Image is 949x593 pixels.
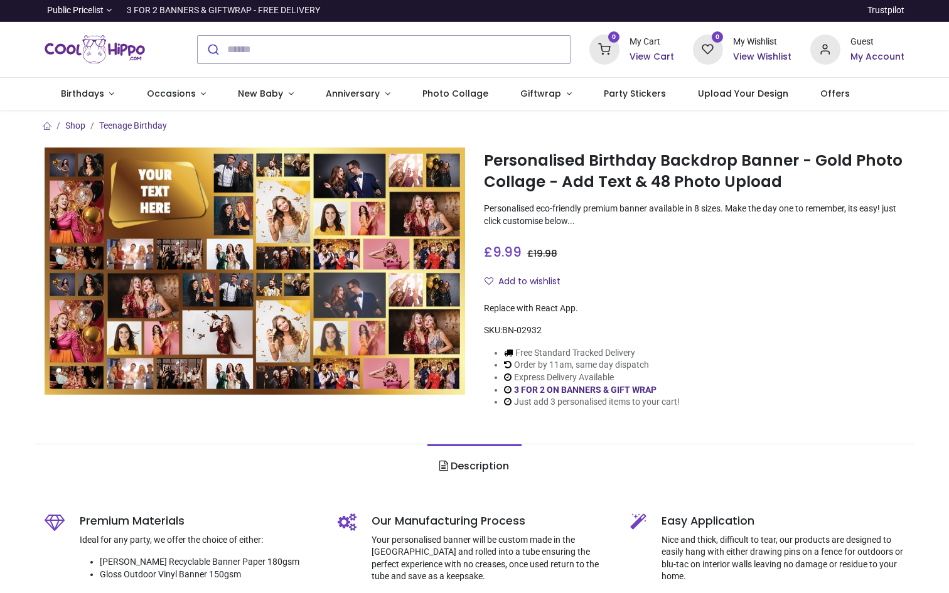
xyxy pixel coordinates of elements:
[485,277,493,286] i: Add to wishlist
[630,36,674,48] div: My Cart
[820,87,850,100] span: Offers
[504,371,680,384] li: Express Delivery Available
[326,87,380,100] span: Anniversary
[698,87,788,100] span: Upload Your Design
[630,51,674,63] a: View Cart
[712,31,724,43] sup: 0
[61,87,104,100] span: Birthdays
[504,396,680,409] li: Just add 3 personalised items to your cart!
[484,150,904,193] h1: Personalised Birthday Backdrop Banner - Gold Photo Collage - Add Text & 48 Photo Upload
[131,78,222,110] a: Occasions
[45,147,465,395] img: Personalised Birthday Backdrop Banner - Gold Photo Collage - Add Text & 48 Photo Upload
[502,325,542,335] span: BN-02932
[867,4,904,17] a: Trustpilot
[372,534,612,583] p: Your personalised banner will be custom made in the [GEOGRAPHIC_DATA] and rolled into a tube ensu...
[484,271,571,292] button: Add to wishlistAdd to wishlist
[45,78,131,110] a: Birthdays
[520,87,561,100] span: Giftwrap
[527,247,557,260] span: £
[372,513,612,529] h5: Our Manufacturing Process
[100,556,319,569] li: [PERSON_NAME] Recyclable Banner Paper 180gsm
[80,513,319,529] h5: Premium Materials
[45,32,145,67] a: Logo of Cool Hippo
[65,120,85,131] a: Shop
[662,513,904,529] h5: Easy Application
[604,87,666,100] span: Party Stickers
[662,534,904,583] p: Nice and thick, difficult to tear, our products are designed to easily hang with either drawing p...
[147,87,196,100] span: Occasions
[484,324,904,337] div: SKU:
[514,385,657,395] a: 3 FOR 2 ON BANNERS & GIFT WRAP
[850,51,904,63] a: My Account
[45,4,112,17] a: Public Pricelist
[222,78,310,110] a: New Baby
[504,359,680,371] li: Order by 11am, same day dispatch
[47,4,104,17] span: Public Pricelist
[427,444,521,488] a: Description
[493,243,522,261] span: 9.99
[533,247,557,260] span: 19.98
[850,36,904,48] div: Guest
[608,31,620,43] sup: 0
[238,87,283,100] span: New Baby
[99,120,167,131] a: Teenage Birthday
[100,569,319,581] li: Gloss Outdoor Vinyl Banner 150gsm
[198,36,227,63] button: Submit
[309,78,406,110] a: Anniversary
[484,302,904,315] div: Replace with React App.
[504,78,587,110] a: Giftwrap
[45,32,145,67] img: Cool Hippo
[422,87,488,100] span: Photo Collage
[484,243,522,261] span: £
[504,347,680,360] li: Free Standard Tracked Delivery
[589,43,619,53] a: 0
[127,4,320,17] div: 3 FOR 2 BANNERS & GIFTWRAP - FREE DELIVERY
[484,203,904,227] p: Personalised eco-friendly premium banner available in 8 sizes. Make the day one to remember, its ...
[80,534,319,547] p: Ideal for any party, we offer the choice of either:
[733,36,791,48] div: My Wishlist
[733,51,791,63] a: View Wishlist
[693,43,723,53] a: 0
